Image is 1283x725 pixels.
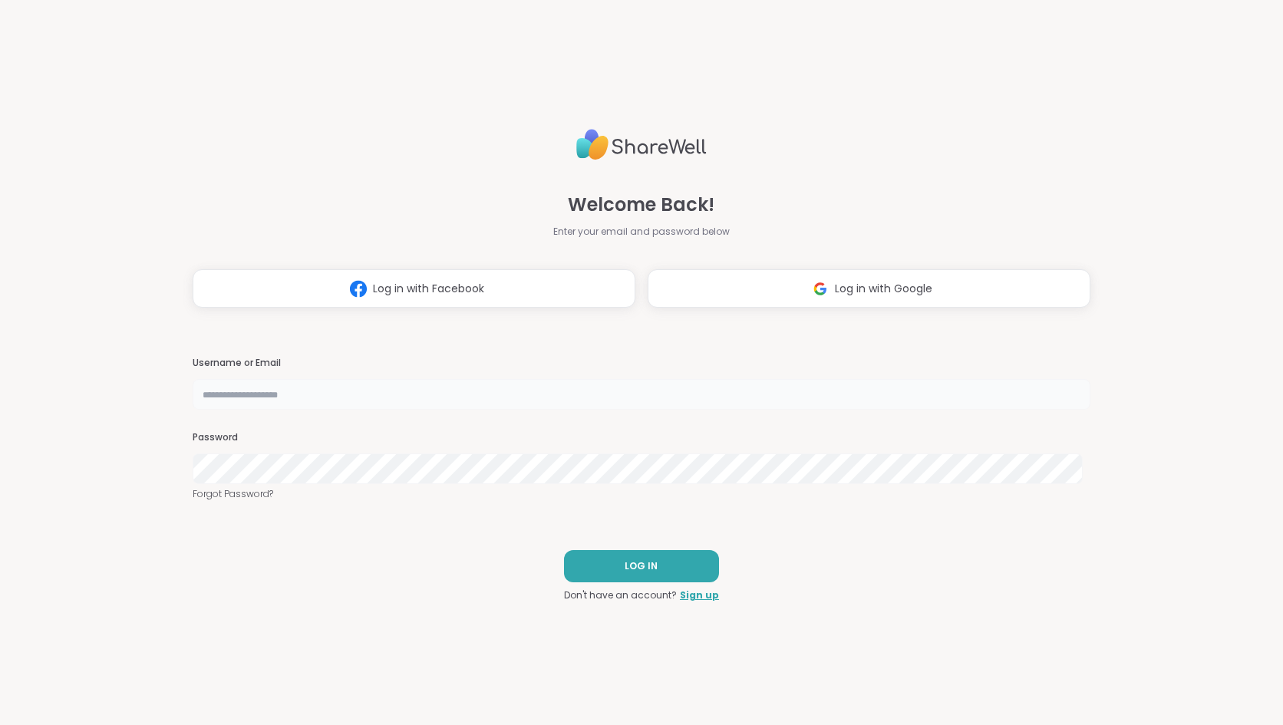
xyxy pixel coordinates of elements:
[193,431,1090,444] h3: Password
[680,588,719,602] a: Sign up
[564,550,719,582] button: LOG IN
[564,588,677,602] span: Don't have an account?
[568,191,714,219] span: Welcome Back!
[553,225,730,239] span: Enter your email and password below
[648,269,1090,308] button: Log in with Google
[193,487,1090,501] a: Forgot Password?
[576,123,707,166] img: ShareWell Logo
[835,281,932,297] span: Log in with Google
[625,559,658,573] span: LOG IN
[373,281,484,297] span: Log in with Facebook
[193,269,635,308] button: Log in with Facebook
[344,275,373,303] img: ShareWell Logomark
[193,357,1090,370] h3: Username or Email
[806,275,835,303] img: ShareWell Logomark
